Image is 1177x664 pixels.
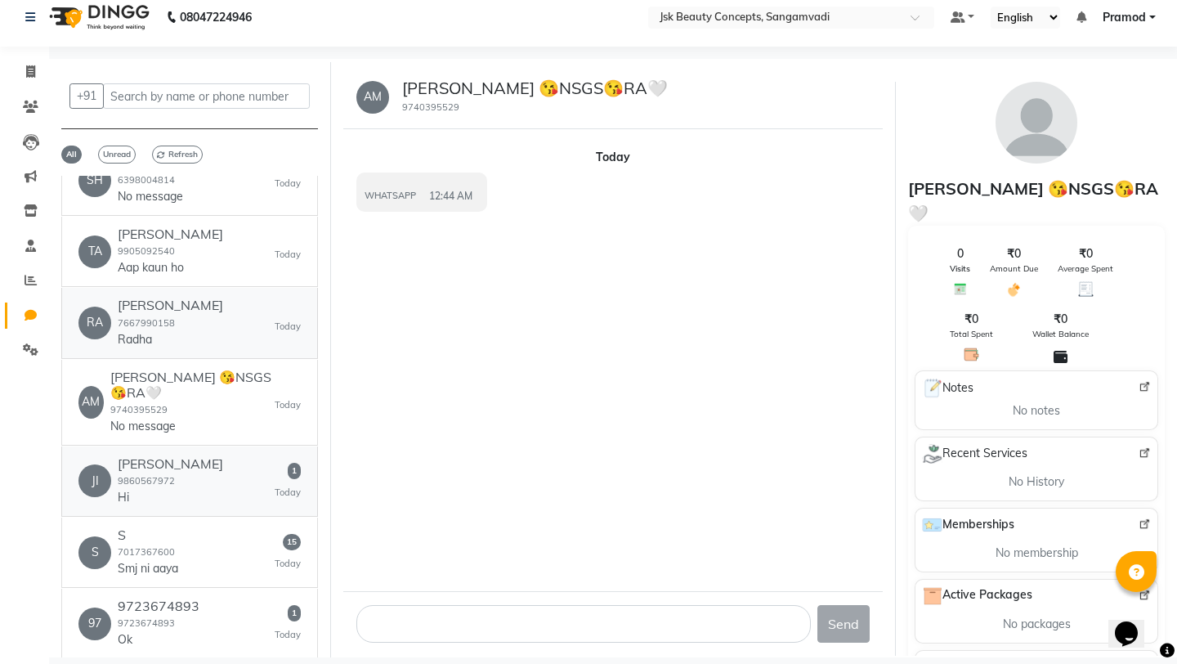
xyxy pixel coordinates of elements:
[98,146,136,164] span: Unread
[275,486,301,500] small: Today
[283,534,301,550] span: 15
[288,605,301,621] span: 1
[78,307,111,339] div: RA
[288,463,301,479] span: 1
[118,331,223,348] p: Radha
[922,378,973,399] span: Notes
[275,398,301,412] small: Today
[964,347,979,362] img: Total Spent Icon
[118,489,223,506] p: Hi
[275,248,301,262] small: Today
[957,245,964,262] span: 0
[118,227,223,242] h6: [PERSON_NAME]
[118,174,175,186] small: 6398004814
[1079,245,1093,262] span: ₹0
[78,536,111,569] div: S
[402,79,668,98] h5: [PERSON_NAME] 😘NSGS😘RA🤍
[1006,281,1022,298] img: Amount Due Icon
[922,444,1027,464] span: Recent Services
[1009,473,1064,491] span: No History
[402,101,459,113] small: 9740395529
[118,546,175,558] small: 7017367600
[118,298,223,313] h6: [PERSON_NAME]
[118,456,223,472] h6: [PERSON_NAME]
[69,83,104,109] button: +91
[1103,9,1146,26] span: Pramod
[922,515,1014,535] span: Memberships
[1032,328,1089,340] span: Wallet Balance
[152,146,203,164] span: Refresh
[118,245,175,257] small: 9905092540
[275,628,301,642] small: Today
[275,177,301,191] small: Today
[103,83,310,109] input: Search by name or phone number
[1058,262,1113,275] span: Average Spent
[110,370,275,401] h6: [PERSON_NAME] 😘NSGS😘RA🤍
[1108,599,1161,648] iframe: chat widget
[118,560,178,577] p: Smj ni aaya
[118,475,175,487] small: 9860567972
[61,146,82,164] span: All
[118,527,178,543] h6: S
[118,188,233,205] p: No message
[950,328,993,340] span: Total Spent
[365,189,416,203] span: WHATSAPP
[908,177,1165,226] div: [PERSON_NAME] 😘NSGS😘RA🤍
[1013,402,1060,419] span: No notes
[78,236,111,268] div: TA
[275,320,301,334] small: Today
[78,164,111,197] div: SH
[118,599,199,614] h6: 9723674893
[275,557,301,571] small: Today
[596,150,630,164] strong: Today
[996,545,1078,562] span: No membership
[78,386,104,419] div: AM
[356,81,389,114] div: AM
[964,311,978,328] span: ₹0
[1078,281,1094,297] img: Average Spent Icon
[429,189,472,204] span: 12:44 AM
[78,464,111,497] div: JI
[118,259,223,276] p: Aap kaun ho
[950,262,970,275] span: Visits
[78,608,111,640] div: 97
[990,262,1038,275] span: Amount Due
[1054,311,1067,328] span: ₹0
[996,82,1077,164] img: avatar
[1007,245,1021,262] span: ₹0
[118,631,199,648] p: Ok
[110,404,168,415] small: 9740395529
[1003,616,1071,633] span: No packages
[118,317,175,329] small: 7667990158
[110,418,233,435] p: No message
[922,586,1032,606] span: Active Packages
[118,617,175,629] small: 9723674893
